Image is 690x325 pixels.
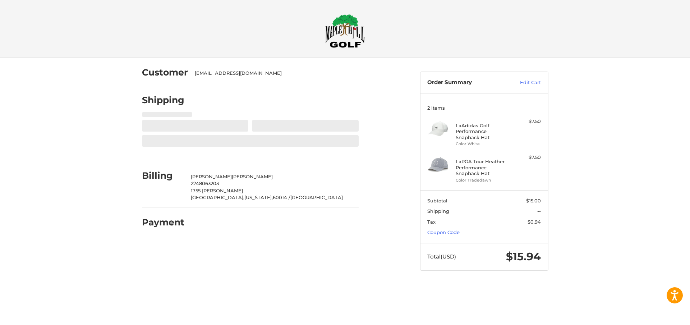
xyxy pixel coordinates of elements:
span: 60014 / [273,194,290,200]
h3: Order Summary [427,79,505,86]
span: 1755 [PERSON_NAME] [191,188,243,193]
img: Maple Hill Golf [325,14,365,48]
h2: Billing [142,170,184,181]
a: Edit Cart [505,79,541,86]
div: $7.50 [512,154,541,161]
span: $0.94 [528,219,541,225]
h4: 1 x Adidas Golf Performance Snapback Hat [456,123,511,140]
span: Tax [427,219,436,225]
div: $7.50 [512,118,541,125]
div: [EMAIL_ADDRESS][DOMAIN_NAME] [195,70,351,77]
span: $15.00 [526,198,541,203]
span: [GEOGRAPHIC_DATA] [290,194,343,200]
span: [GEOGRAPHIC_DATA], [191,194,244,200]
a: Coupon Code [427,229,460,235]
span: 2248063203 [191,180,219,186]
span: [PERSON_NAME] [232,174,273,179]
h2: Shipping [142,95,184,106]
span: Shipping [427,208,449,214]
li: Color Tradedawn [456,177,511,183]
span: [US_STATE], [244,194,273,200]
span: Total (USD) [427,253,456,260]
h3: 2 Items [427,105,541,111]
h4: 1 x PGA Tour Heather Performance Snapback Hat [456,159,511,176]
span: [PERSON_NAME] [191,174,232,179]
span: -- [537,208,541,214]
h2: Customer [142,67,188,78]
li: Color White [456,141,511,147]
span: $15.94 [506,250,541,263]
h2: Payment [142,217,184,228]
span: Subtotal [427,198,447,203]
